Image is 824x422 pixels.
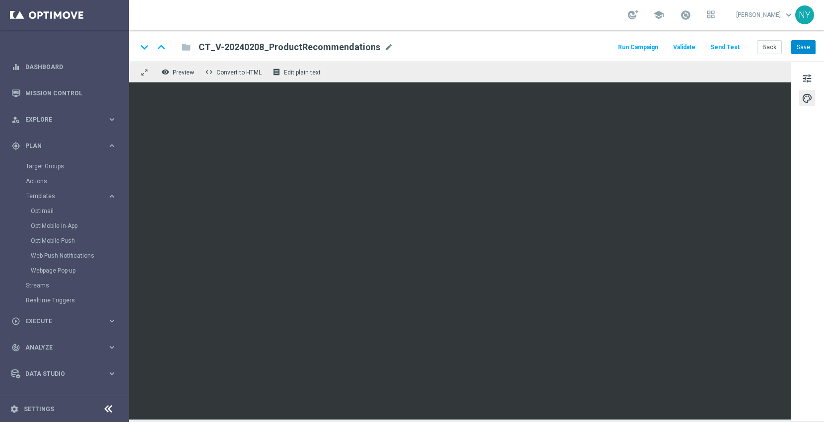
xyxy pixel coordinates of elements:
div: OptiMobile In-App [31,218,128,233]
button: Validate [672,41,697,54]
div: Streams [26,278,128,293]
span: Edit plain text [284,69,321,76]
i: keyboard_arrow_right [107,192,117,201]
button: Mission Control [11,89,117,97]
button: code Convert to HTML [203,66,266,78]
span: Preview [173,69,194,76]
a: OptiMobile In-App [31,222,103,230]
button: remove_red_eye Preview [159,66,199,78]
i: keyboard_arrow_right [107,141,117,150]
i: keyboard_arrow_right [107,343,117,352]
a: Optimail [31,207,103,215]
span: Analyze [25,345,107,351]
button: Data Studio keyboard_arrow_right [11,370,117,378]
button: Back [757,40,782,54]
span: Plan [25,143,107,149]
div: Mission Control [11,80,117,106]
button: person_search Explore keyboard_arrow_right [11,116,117,124]
a: Webpage Pop-up [31,267,103,275]
i: keyboard_arrow_right [107,115,117,124]
span: CT_V-20240208_ProductRecommendations [199,41,380,53]
a: Settings [24,406,54,412]
div: Optibot [11,387,117,413]
div: Templates [26,193,107,199]
span: school [653,9,664,20]
button: Send Test [709,41,741,54]
div: Target Groups [26,159,128,174]
a: OptiMobile Push [31,237,103,245]
i: receipt [273,68,280,76]
i: equalizer [11,63,20,71]
span: Validate [673,44,695,51]
div: Realtime Triggers [26,293,128,308]
a: Optibot [25,387,104,413]
i: person_search [11,115,20,124]
div: NY [795,5,814,24]
button: palette [799,90,815,106]
i: play_circle_outline [11,317,20,326]
span: tune [802,72,813,85]
i: keyboard_arrow_right [107,316,117,326]
button: Save [791,40,816,54]
a: [PERSON_NAME]keyboard_arrow_down [735,7,795,22]
div: Plan [11,141,107,150]
span: mode_edit [384,43,393,52]
div: Analyze [11,343,107,352]
span: Data Studio [25,371,107,377]
span: palette [802,92,813,105]
button: equalizer Dashboard [11,63,117,71]
div: Actions [26,174,128,189]
a: Dashboard [25,54,117,80]
div: Templates [26,189,128,278]
button: play_circle_outline Execute keyboard_arrow_right [11,317,117,325]
a: Streams [26,281,103,289]
span: Templates [26,193,97,199]
span: Convert to HTML [216,69,262,76]
div: Web Push Notifications [31,248,128,263]
i: keyboard_arrow_up [154,40,169,55]
button: receipt Edit plain text [270,66,325,78]
a: Web Push Notifications [31,252,103,260]
i: gps_fixed [11,141,20,150]
i: settings [10,405,19,414]
div: OptiMobile Push [31,233,128,248]
button: Run Campaign [617,41,660,54]
button: Templates keyboard_arrow_right [26,192,117,200]
button: track_changes Analyze keyboard_arrow_right [11,344,117,352]
div: Data Studio [11,369,107,378]
span: Execute [25,318,107,324]
div: Dashboard [11,54,117,80]
a: Mission Control [25,80,117,106]
div: Explore [11,115,107,124]
span: keyboard_arrow_down [783,9,794,20]
a: Actions [26,177,103,185]
button: tune [799,70,815,86]
div: Execute [11,317,107,326]
div: Webpage Pop-up [31,263,128,278]
span: code [205,68,213,76]
span: Explore [25,117,107,123]
i: track_changes [11,343,20,352]
button: gps_fixed Plan keyboard_arrow_right [11,142,117,150]
i: keyboard_arrow_down [137,40,152,55]
div: Optimail [31,204,128,218]
i: remove_red_eye [161,68,169,76]
i: keyboard_arrow_right [107,369,117,378]
a: Realtime Triggers [26,296,103,304]
a: Target Groups [26,162,103,170]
